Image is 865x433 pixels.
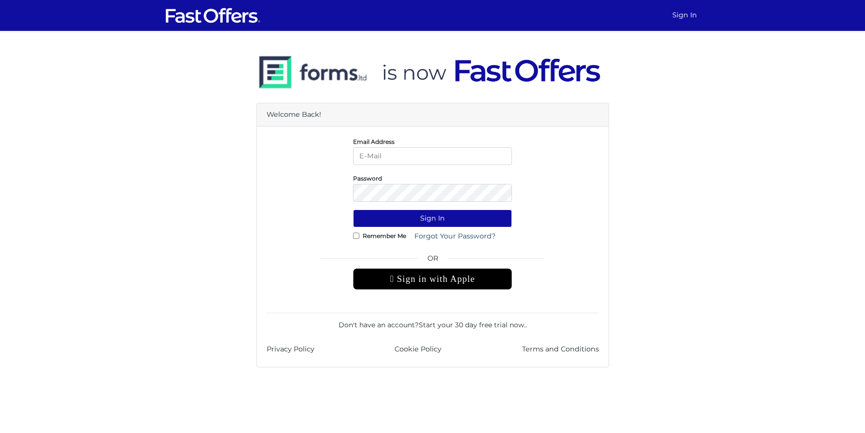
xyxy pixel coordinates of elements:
label: Password [353,177,382,180]
label: Remember Me [363,235,406,237]
a: Privacy Policy [267,344,314,355]
a: Start your 30 day free trial now. [419,321,525,329]
label: Email Address [353,140,395,143]
div: Don't have an account? . [267,313,599,330]
div: Welcome Back! [257,103,609,126]
button: Sign In [353,210,512,227]
a: Terms and Conditions [522,344,599,355]
span: OR [353,253,512,268]
a: Sign In [668,6,701,25]
input: E-Mail [353,147,512,165]
a: Forgot Your Password? [408,227,502,245]
a: Cookie Policy [395,344,441,355]
div: Sign in with Apple [353,268,512,290]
